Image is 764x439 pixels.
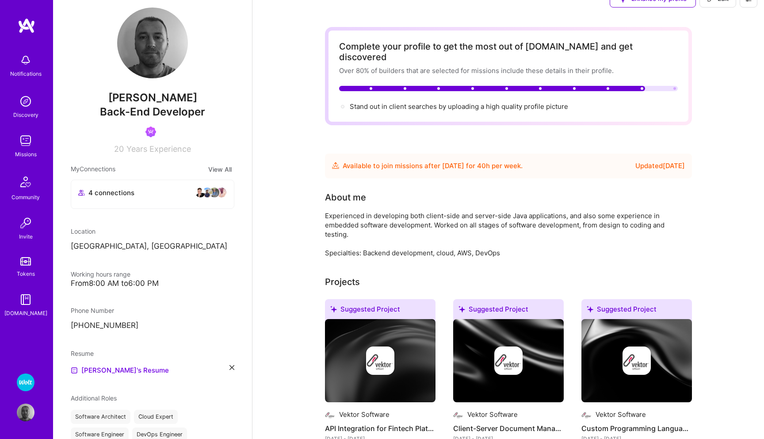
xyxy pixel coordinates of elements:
i: icon SuggestedTeams [587,306,593,312]
span: My Connections [71,164,115,174]
div: From 8:00 AM to 6:00 PM [71,279,234,288]
img: User Avatar [17,404,34,421]
span: 4 connections [88,188,134,197]
img: avatar [216,187,227,198]
div: Cloud Expert [134,410,178,424]
img: avatar [202,187,213,198]
img: Availability [332,162,339,169]
img: cover [581,319,692,402]
a: User Avatar [15,404,37,421]
i: icon SuggestedTeams [458,306,465,312]
img: teamwork [17,132,34,150]
div: Available to join missions after [DATE] for h per week . [343,161,523,171]
span: Additional Roles [71,394,117,402]
button: View All [206,164,234,174]
img: discovery [17,92,34,110]
img: avatar [195,187,206,198]
span: Back-End Developer [100,105,205,118]
span: Phone Number [71,307,114,314]
div: Vektor Software [339,410,390,419]
h4: API Integration for Fintech Platform [325,423,435,434]
img: tokens [20,257,31,266]
div: Software Architect [71,410,130,424]
span: 40 [477,162,486,170]
img: Company logo [623,347,651,375]
span: Working hours range [71,270,130,278]
div: Over 80% of builders that are selected for missions include these details in their profile. [339,66,678,75]
span: [PERSON_NAME] [71,91,234,104]
a: [PERSON_NAME]'s Resume [71,365,169,376]
div: Suggested Project [325,299,435,323]
img: Company logo [494,347,523,375]
img: Wolt - Fintech: Payments Expansion Team [17,374,34,391]
div: Vektor Software [596,410,646,419]
div: Notifications [10,69,42,78]
span: 20 [114,144,124,154]
p: [GEOGRAPHIC_DATA], [GEOGRAPHIC_DATA] [71,241,234,252]
img: guide book [17,291,34,308]
span: Years Experience [126,144,191,154]
img: Community [15,171,36,193]
div: Complete your profile to get the most out of [DOMAIN_NAME] and get discovered [339,41,678,62]
img: Invite [17,214,34,232]
a: Wolt - Fintech: Payments Expansion Team [15,374,37,391]
img: cover [325,319,435,402]
div: Suggested Project [581,299,692,323]
div: Community [11,193,40,202]
div: Missions [15,150,37,159]
h4: Client-Server Document Management System [453,423,564,434]
span: Resume [71,350,94,357]
div: Invite [19,232,33,241]
div: Experienced in developing both client-side and server-side Java applications, and also some exper... [325,211,679,258]
img: avatar [209,187,220,198]
div: Vektor Software [467,410,518,419]
div: [DOMAIN_NAME] [4,308,47,318]
div: Tokens [17,269,35,278]
div: About me [325,191,366,204]
p: [PHONE_NUMBER] [71,320,234,331]
i: icon Close [229,365,234,370]
img: Resume [71,367,78,374]
img: bell [17,51,34,69]
i: icon SuggestedTeams [330,306,337,312]
div: Updated [DATE] [635,161,685,171]
img: cover [453,319,564,402]
button: 4 connectionsavataravataravataravatar [71,180,234,209]
div: Suggested Project [453,299,564,323]
img: Company logo [581,409,592,420]
div: Location [71,227,234,236]
img: logo [18,18,35,34]
div: Projects [325,275,360,289]
i: icon Collaborator [78,189,85,196]
img: User Avatar [117,8,188,78]
img: Company logo [453,409,464,420]
img: Company logo [366,347,394,375]
div: Discovery [13,110,38,119]
h4: Custom Programming Language for Healthcare [581,423,692,434]
img: Company logo [325,409,336,420]
div: Stand out in client searches by uploading a high quality profile picture [350,102,568,111]
img: Been on Mission [145,127,156,137]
